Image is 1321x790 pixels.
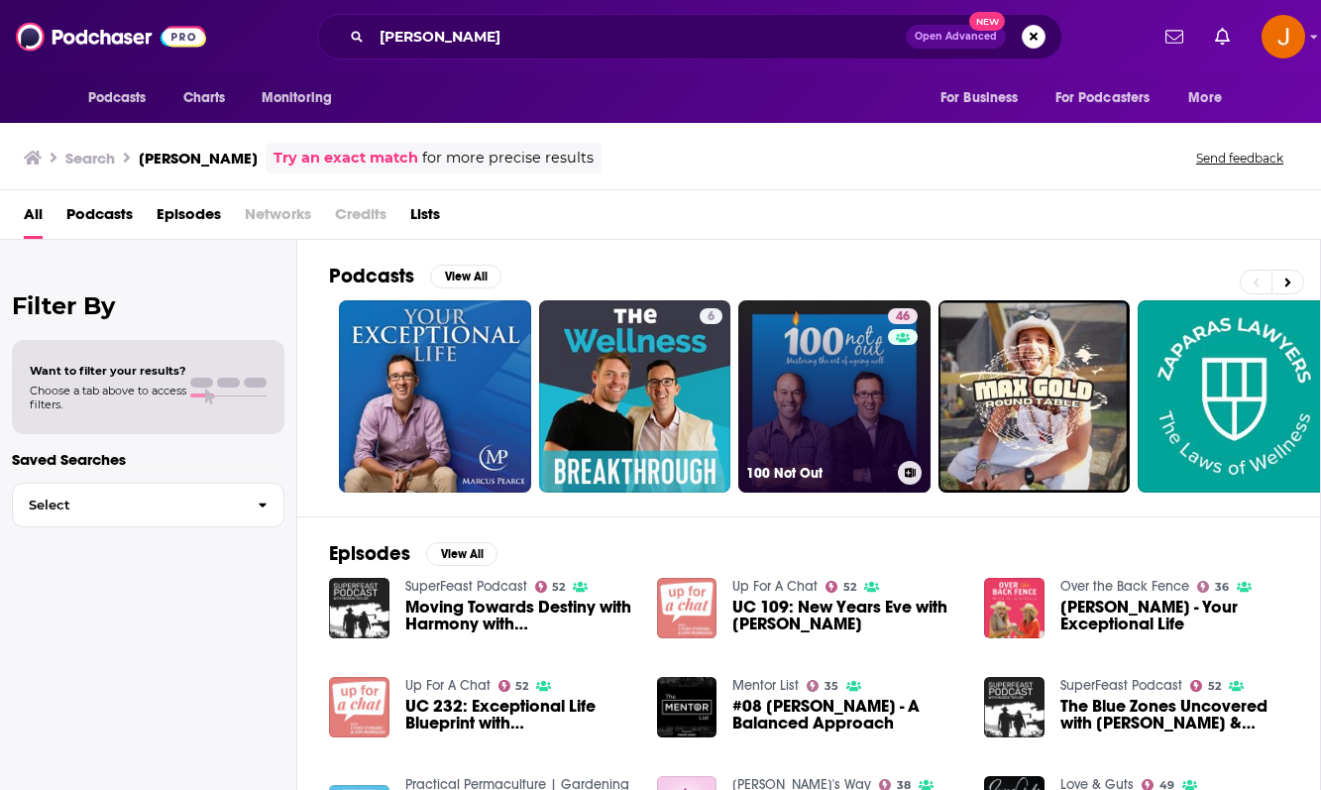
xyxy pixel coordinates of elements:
[12,483,284,527] button: Select
[262,84,332,112] span: Monitoring
[183,84,226,112] span: Charts
[896,307,910,327] span: 46
[405,698,633,732] span: UC 232: Exceptional Life Blueprint with [PERSON_NAME]
[1197,581,1229,593] a: 36
[1188,84,1222,112] span: More
[940,84,1019,112] span: For Business
[984,578,1045,638] img: Marcus Pearce - Your Exceptional Life
[1060,578,1189,595] a: Over the Back Fence
[807,680,838,692] a: 35
[1060,599,1288,632] span: [PERSON_NAME] - Your Exceptional Life
[405,698,633,732] a: UC 232: Exceptional Life Blueprint with Marcus Pearce
[329,264,501,288] a: PodcastsView All
[65,149,115,168] h3: Search
[329,677,389,737] img: UC 232: Exceptional Life Blueprint with Marcus Pearce
[329,541,497,566] a: EpisodesView All
[1215,583,1229,592] span: 36
[1262,15,1305,58] img: User Profile
[248,79,358,117] button: open menu
[372,21,906,53] input: Search podcasts, credits, & more...
[1159,781,1174,790] span: 49
[12,450,284,469] p: Saved Searches
[157,198,221,239] a: Episodes
[888,308,918,324] a: 46
[732,599,960,632] span: UC 109: New Years Eve with [PERSON_NAME]
[405,578,527,595] a: SuperFeast Podcast
[405,599,633,632] a: Moving Towards Destiny with Harmony with Marcus Pearce
[984,677,1045,737] img: The Blue Zones Uncovered with Dan Sipple & Marcus Pearce
[732,599,960,632] a: UC 109: New Years Eve with Marcus Pearce
[1190,150,1289,167] button: Send feedback
[422,147,594,169] span: for more precise results
[16,18,206,56] img: Podchaser - Follow, Share and Rate Podcasts
[139,149,258,168] h3: [PERSON_NAME]
[335,198,386,239] span: Credits
[1043,79,1179,117] button: open menu
[969,12,1005,31] span: New
[1060,698,1288,732] span: The Blue Zones Uncovered with [PERSON_NAME] & [PERSON_NAME]
[317,14,1062,59] div: Search podcasts, credits, & more...
[535,581,566,593] a: 52
[24,198,43,239] a: All
[1208,682,1221,691] span: 52
[1207,20,1238,54] a: Show notifications dropdown
[915,32,997,42] span: Open Advanced
[329,578,389,638] img: Moving Towards Destiny with Harmony with Marcus Pearce
[927,79,1044,117] button: open menu
[732,698,960,732] span: #08 [PERSON_NAME] - A Balanced Approach
[1060,677,1182,694] a: SuperFeast Podcast
[515,682,528,691] span: 52
[405,677,491,694] a: Up For A Chat
[746,465,890,482] h3: 100 Not Out
[245,198,311,239] span: Networks
[1055,84,1151,112] span: For Podcasters
[74,79,172,117] button: open menu
[12,291,284,320] h2: Filter By
[1060,599,1288,632] a: Marcus Pearce - Your Exceptional Life
[170,79,238,117] a: Charts
[738,300,931,493] a: 46100 Not Out
[732,578,818,595] a: Up For A Chat
[700,308,722,324] a: 6
[88,84,147,112] span: Podcasts
[30,364,186,378] span: Want to filter your results?
[539,300,731,493] a: 6
[405,599,633,632] span: Moving Towards Destiny with Harmony with [PERSON_NAME]
[708,307,715,327] span: 6
[30,384,186,411] span: Choose a tab above to access filters.
[732,698,960,732] a: #08 Marcus Pearce - A Balanced Approach
[1060,698,1288,732] a: The Blue Zones Uncovered with Dan Sipple & Marcus Pearce
[498,680,529,692] a: 52
[1262,15,1305,58] span: Logged in as justine87181
[430,265,501,288] button: View All
[329,541,410,566] h2: Episodes
[66,198,133,239] a: Podcasts
[843,583,856,592] span: 52
[552,583,565,592] span: 52
[410,198,440,239] a: Lists
[13,499,242,511] span: Select
[657,677,717,737] img: #08 Marcus Pearce - A Balanced Approach
[1262,15,1305,58] button: Show profile menu
[1190,680,1221,692] a: 52
[825,682,838,691] span: 35
[329,264,414,288] h2: Podcasts
[657,578,717,638] img: UC 109: New Years Eve with Marcus Pearce
[1174,79,1247,117] button: open menu
[426,542,497,566] button: View All
[732,677,799,694] a: Mentor List
[906,25,1006,49] button: Open AdvancedNew
[274,147,418,169] a: Try an exact match
[1157,20,1191,54] a: Show notifications dropdown
[826,581,856,593] a: 52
